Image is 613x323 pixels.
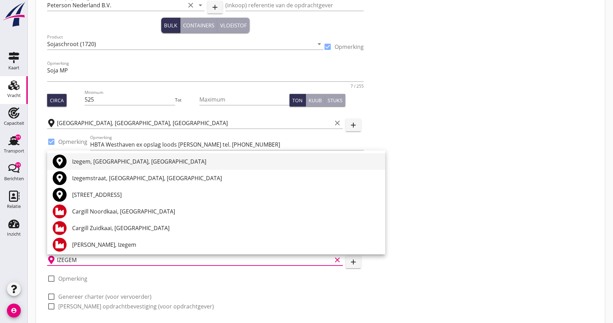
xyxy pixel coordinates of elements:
input: Losplaats [57,254,332,265]
i: clear [333,256,342,264]
i: add [211,3,219,11]
div: Berichten [4,176,24,181]
i: clear [333,119,342,127]
div: Bulk [164,21,177,29]
div: Containers [183,21,214,29]
img: logo-small.a267ee39.svg [1,2,26,27]
div: Inzicht [7,232,21,236]
i: arrow_drop_down [196,1,205,9]
button: Ton [290,94,306,106]
div: Capaciteit [4,121,24,125]
div: Cargill Zuidkaai, [GEOGRAPHIC_DATA] [72,224,380,232]
div: Kuub [309,97,322,104]
label: Opmerking [58,275,87,282]
div: 7 / 255 [351,84,364,88]
button: Circa [47,94,67,106]
div: [STREET_ADDRESS] [72,191,380,199]
div: Ton [292,97,303,104]
div: Izegemstraat, [GEOGRAPHIC_DATA], [GEOGRAPHIC_DATA] [72,174,380,182]
div: Izegem, [GEOGRAPHIC_DATA], [GEOGRAPHIC_DATA] [72,157,380,166]
i: clear [187,1,195,9]
button: Kuub [306,94,325,106]
input: Maximum [199,94,290,105]
input: Laadplaats [57,117,332,129]
div: 11 [15,134,21,140]
div: Transport [4,149,24,153]
button: Bulk [161,18,180,33]
div: Tot [175,97,199,103]
i: arrow_drop_down [315,40,323,48]
div: [PERSON_NAME], Izegem [72,241,380,249]
textarea: Opmerking [47,65,364,81]
i: account_circle [7,304,21,317]
input: Product [47,38,314,50]
button: Vloeistof [217,18,250,33]
div: Vracht [7,93,21,98]
div: Stuks [328,97,343,104]
div: Cargill Noordkaai, [GEOGRAPHIC_DATA] [72,207,380,216]
label: Genereer charter (voor vervoerder) [58,293,152,300]
input: Minimum [85,94,175,105]
div: 11 [15,162,21,168]
div: Kaart [8,66,19,70]
input: Opmerking [90,139,364,150]
div: Relatie [7,204,21,209]
label: Opmerking [335,43,364,50]
div: Circa [50,97,64,104]
div: Vloeistof [220,21,247,29]
button: Stuks [325,94,345,106]
i: add [349,121,357,129]
i: add [349,258,357,266]
button: Containers [180,18,217,33]
label: Opmerking [58,138,87,145]
label: [PERSON_NAME] opdrachtbevestiging (voor opdrachtgever) [58,303,214,310]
